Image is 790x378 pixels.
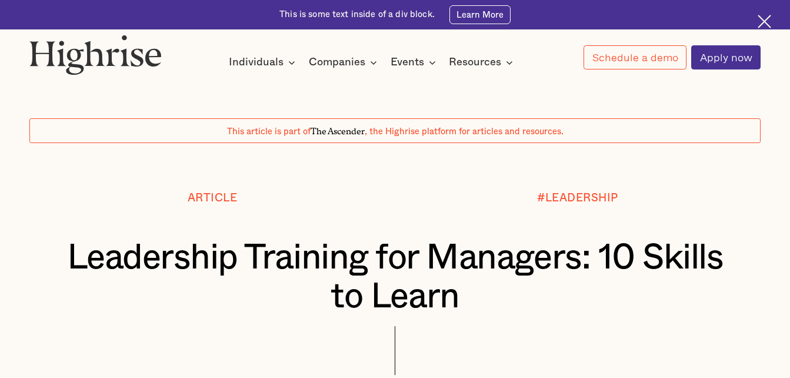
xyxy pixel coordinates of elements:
div: #LEADERSHIP [537,193,618,205]
div: This is some text inside of a div block. [279,9,435,21]
span: The Ascender [311,124,365,135]
a: Learn More [449,5,511,24]
a: Apply now [691,45,760,69]
div: Article [188,193,238,205]
div: Resources [449,55,516,69]
h1: Leadership Training for Managers: 10 Skills to Learn [60,239,730,317]
span: This article is part of [227,127,311,136]
img: Cross icon [758,15,771,28]
span: , the Highrise platform for articles and resources. [365,127,564,136]
div: Events [391,55,424,69]
a: Schedule a demo [584,45,686,69]
img: Highrise logo [29,35,162,75]
div: Resources [449,55,501,69]
div: Individuals [229,55,299,69]
div: Companies [309,55,381,69]
div: Companies [309,55,365,69]
div: Individuals [229,55,284,69]
div: Events [391,55,439,69]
